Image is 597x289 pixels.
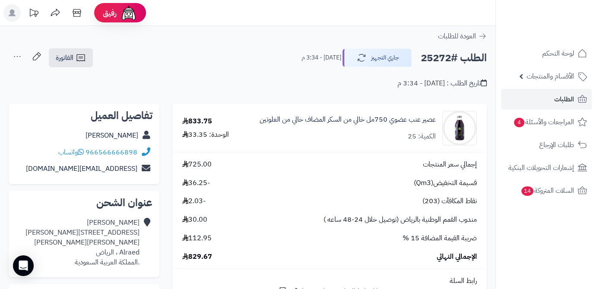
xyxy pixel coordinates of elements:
[501,135,592,155] a: طلبات الإرجاع
[16,218,140,267] div: [PERSON_NAME] [STREET_ADDRESS][PERSON_NAME][PERSON_NAME][PERSON_NAME] Alraed ، الرياض .المملكة ال...
[521,185,574,197] span: السلات المتروكة
[26,163,137,174] a: [EMAIL_ADDRESS][DOMAIN_NAME]
[58,147,84,157] a: واتساب
[513,116,574,128] span: المراجعات والأسئلة
[423,160,477,170] span: إجمالي سعر المنتجات
[56,53,73,63] span: الفاتورة
[408,132,436,141] div: الكمية: 25
[501,43,592,64] a: لوحة التحكم
[86,147,137,157] a: 966566666898
[403,233,477,243] span: ضريبة القيمة المضافة 15 %
[182,116,212,126] div: 833.75
[443,111,476,145] img: 1738007448-8024046245012-90x90.jpg
[176,276,483,286] div: رابط السلة
[343,49,412,67] button: جاري التجهيز
[397,79,487,88] div: تاريخ الطلب : [DATE] - 3:34 م
[421,49,487,67] h2: الطلب #25272
[182,196,206,206] span: -2.03
[182,215,207,225] span: 30.00
[103,8,117,18] span: رفيق
[437,252,477,262] span: الإجمالي النهائي
[182,160,212,170] span: 725.00
[16,198,152,208] h2: عنوان الشحن
[182,178,210,188] span: -36.25
[260,115,436,125] a: عصير عنب عضوي 750مل خالي من السكر المضاف خالي من الغلوتين
[438,31,476,41] span: العودة للطلبات
[182,130,229,140] div: الوحدة: 33.35
[501,89,592,110] a: الطلبات
[49,48,93,67] a: الفاتورة
[182,252,212,262] span: 829.67
[438,31,487,41] a: العودة للطلبات
[13,255,34,276] div: Open Intercom Messenger
[527,70,574,82] span: الأقسام والمنتجات
[23,4,44,24] a: تحديثات المنصة
[324,215,477,225] span: مندوب القمم الوطنية بالرياض (توصيل خلال 24-48 ساعه )
[182,233,212,243] span: 112.95
[86,130,138,141] a: [PERSON_NAME]
[501,180,592,201] a: السلات المتروكة14
[501,112,592,132] a: المراجعات والأسئلة4
[508,162,574,174] span: إشعارات التحويلات البنكية
[514,118,524,127] span: 4
[414,178,477,188] span: قسيمة التخفيض(Qm3)
[501,157,592,178] a: إشعارات التحويلات البنكية
[16,110,152,121] h2: تفاصيل العميل
[521,186,533,196] span: 14
[120,4,137,22] img: ai-face.png
[422,196,477,206] span: نقاط المكافآت (203)
[542,47,574,60] span: لوحة التحكم
[554,93,574,105] span: الطلبات
[539,139,574,151] span: طلبات الإرجاع
[302,53,341,62] small: [DATE] - 3:34 م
